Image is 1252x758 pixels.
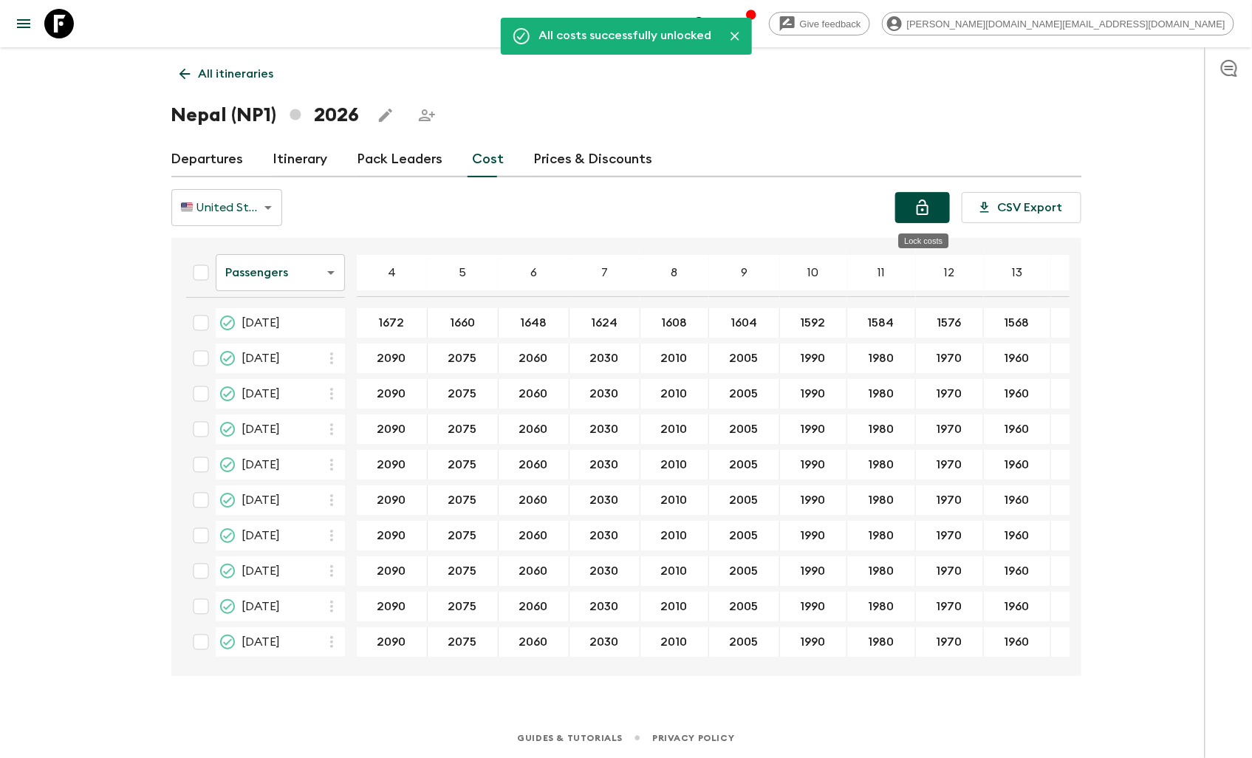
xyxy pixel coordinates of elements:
[850,450,911,479] button: 1980
[847,521,916,550] div: 19 Oct 2026; 11
[709,379,780,409] div: 04 May 2026; 9
[987,485,1047,515] button: 1960
[643,485,705,515] button: 2010
[709,414,780,444] div: 18 May 2026; 9
[919,485,980,515] button: 1970
[1054,627,1116,657] button: 1940
[357,414,428,444] div: 18 May 2026; 4
[712,556,776,586] button: 2005
[643,450,705,479] button: 2010
[984,344,1051,373] div: 06 Apr 2026; 13
[499,450,569,479] div: 28 Sep 2026; 6
[643,344,705,373] button: 2010
[783,379,844,409] button: 1990
[671,264,678,281] p: 8
[357,344,428,373] div: 06 Apr 2026; 4
[643,556,705,586] button: 2010
[572,521,637,550] button: 2030
[640,344,709,373] div: 06 Apr 2026; 8
[499,592,569,621] div: 09 Nov 2026; 6
[962,192,1081,223] button: CSV Export
[357,627,428,657] div: 23 Nov 2026; 4
[640,485,709,515] div: 12 Oct 2026; 8
[1054,592,1116,621] button: 1940
[640,379,709,409] div: 04 May 2026; 8
[572,627,637,657] button: 2030
[502,485,566,515] button: 2060
[171,187,282,228] div: 🇺🇸 United States Dollar (USD)
[640,556,709,586] div: 26 Oct 2026; 8
[502,592,566,621] button: 2060
[569,414,640,444] div: 18 May 2026; 7
[517,730,623,746] a: Guides & Tutorials
[428,379,499,409] div: 04 May 2026; 5
[358,142,443,177] a: Pack Leaders
[919,344,980,373] button: 1970
[987,379,1047,409] button: 1960
[1054,485,1116,515] button: 1940
[499,344,569,373] div: 06 Apr 2026; 6
[502,379,566,409] button: 2060
[847,592,916,621] div: 09 Nov 2026; 11
[643,379,705,409] button: 2010
[780,521,847,550] div: 19 Oct 2026; 10
[652,730,734,746] a: Privacy Policy
[1054,344,1116,373] button: 1940
[643,414,705,444] button: 2010
[709,521,780,550] div: 19 Oct 2026; 9
[502,308,564,338] button: 1648
[1055,308,1115,338] button: 1552
[431,627,495,657] button: 2075
[850,521,911,550] button: 1980
[219,314,236,332] svg: Proposed
[878,264,885,281] p: 11
[371,100,400,130] button: Edit this itinerary
[895,192,950,223] button: Lock costs
[1051,450,1120,479] div: 28 Sep 2026; 14
[1051,485,1120,515] div: 12 Oct 2026; 14
[847,556,916,586] div: 26 Oct 2026; 11
[916,521,984,550] div: 19 Oct 2026; 12
[987,627,1047,657] button: 1960
[850,414,911,444] button: 1980
[783,450,844,479] button: 1990
[783,627,844,657] button: 1990
[780,627,847,657] div: 23 Nov 2026; 10
[898,233,948,248] div: Lock costs
[712,521,776,550] button: 2005
[1054,379,1116,409] button: 1940
[357,485,428,515] div: 12 Oct 2026; 4
[361,308,423,338] button: 1672
[640,450,709,479] div: 28 Sep 2026; 8
[919,556,980,586] button: 1970
[431,414,495,444] button: 2075
[919,627,980,657] button: 1970
[919,521,980,550] button: 1970
[792,18,869,30] span: Give feedback
[569,521,640,550] div: 19 Oct 2026; 7
[459,264,467,281] p: 5
[847,485,916,515] div: 12 Oct 2026; 11
[431,592,495,621] button: 2075
[569,592,640,621] div: 09 Nov 2026; 7
[502,344,566,373] button: 2060
[360,627,424,657] button: 2090
[431,344,495,373] button: 2075
[783,308,844,338] button: 1592
[780,414,847,444] div: 18 May 2026; 10
[783,556,844,586] button: 1990
[499,379,569,409] div: 04 May 2026; 6
[1054,414,1116,444] button: 1940
[219,598,236,615] svg: Proposed
[916,485,984,515] div: 12 Oct 2026; 12
[431,521,495,550] button: 2075
[357,308,428,338] div: 09 Mar 2026; 4
[572,485,637,515] button: 2030
[1051,592,1120,621] div: 09 Nov 2026; 14
[9,9,38,38] button: menu
[428,308,499,338] div: 09 Mar 2026; 5
[916,592,984,621] div: 09 Nov 2026; 12
[987,344,1047,373] button: 1960
[640,521,709,550] div: 19 Oct 2026; 8
[712,344,776,373] button: 2005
